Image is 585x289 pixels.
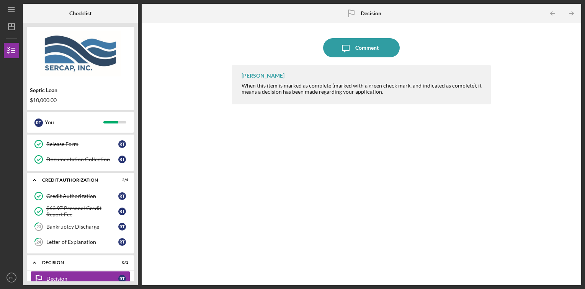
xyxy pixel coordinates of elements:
div: R T [118,275,126,283]
div: $10,000.00 [30,97,131,103]
div: R T [118,156,126,163]
button: RT [4,270,19,285]
div: 0 / 1 [114,260,128,265]
a: Release FormRT [31,136,130,152]
div: 2 / 4 [114,178,128,182]
div: You [45,116,103,129]
img: Product logo [27,31,134,76]
div: Letter of Explanation [46,239,118,245]
div: When this item is marked as complete (marked with a green check mark, and indicated as complete),... [242,83,484,95]
div: Decision [46,276,118,282]
div: Comment [355,38,379,57]
div: R T [118,223,126,231]
text: RT [9,276,14,280]
div: Release Form [46,141,118,147]
a: Documentation CollectionRT [31,152,130,167]
div: R T [118,140,126,148]
b: Checklist [69,10,92,16]
div: Bankruptcy Discharge [46,224,118,230]
div: R T [118,192,126,200]
tspan: 24 [36,240,41,245]
div: [PERSON_NAME] [242,73,284,79]
div: Decision [42,260,109,265]
div: Septic Loan [30,87,131,93]
a: Credit AuthorizationRT [31,188,130,204]
button: Comment [323,38,400,57]
a: $63.97 Personal Credit Report FeeRT [31,204,130,219]
div: $63.97 Personal Credit Report Fee [46,205,118,218]
div: Documentation Collection [46,156,118,162]
div: Credit Authorization [46,193,118,199]
div: R T [118,238,126,246]
a: 23Bankruptcy DischargeRT [31,219,130,234]
b: Decision [361,10,381,16]
div: R T [118,208,126,215]
a: DecisionRT [31,271,130,286]
div: R T [34,119,43,127]
tspan: 23 [36,224,41,229]
div: CREDIT AUTHORIZATION [42,178,109,182]
a: 24Letter of ExplanationRT [31,234,130,250]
